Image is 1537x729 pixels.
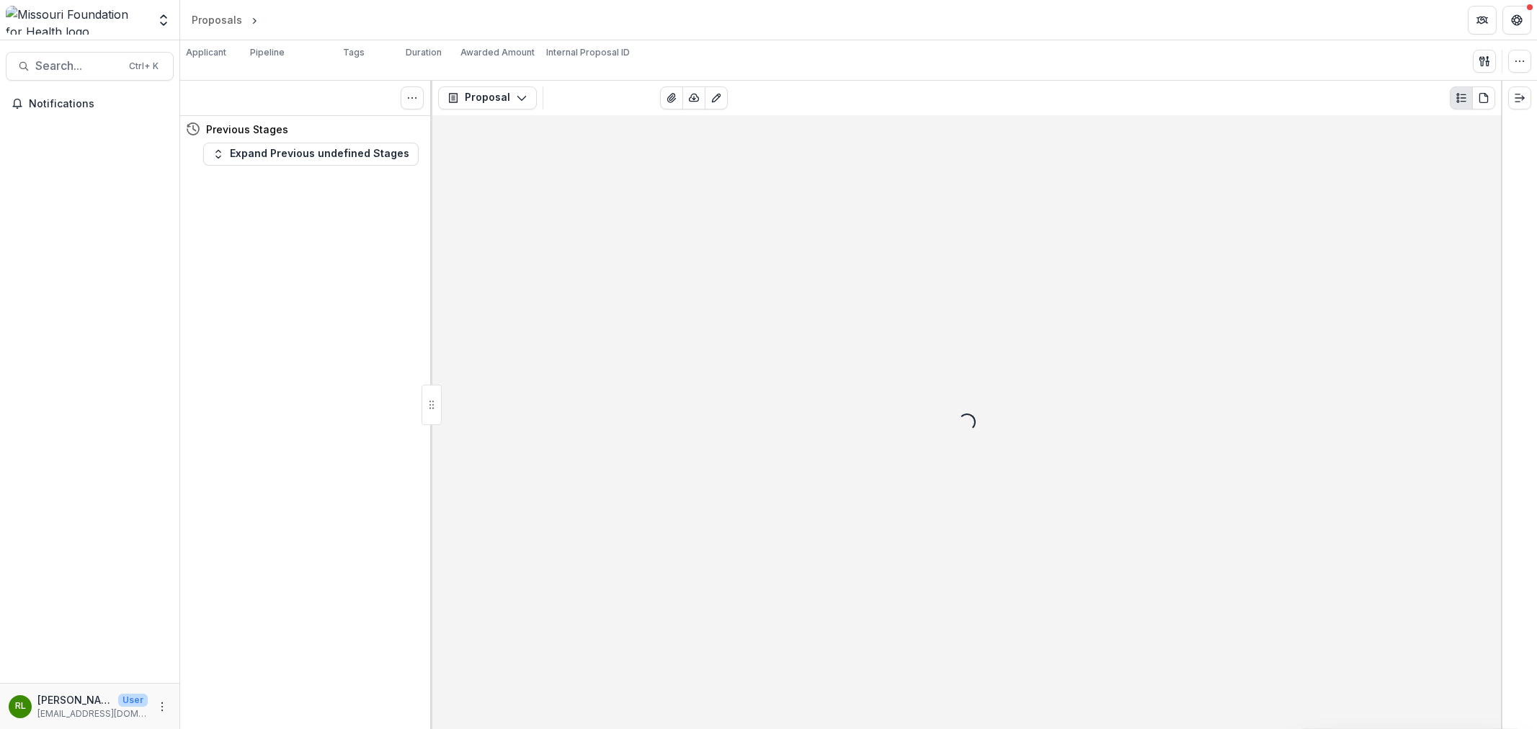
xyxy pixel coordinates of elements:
button: PDF view [1472,86,1495,109]
p: Internal Proposal ID [546,46,630,59]
button: View Attached Files [660,86,683,109]
div: Rebekah Lerch [15,702,26,711]
p: Duration [406,46,442,59]
div: Ctrl + K [126,58,161,74]
button: Notifications [6,92,174,115]
img: Missouri Foundation for Health logo [6,6,148,35]
button: Get Help [1502,6,1531,35]
span: Notifications [29,98,168,110]
button: Expand right [1508,86,1531,109]
button: Partners [1468,6,1497,35]
nav: breadcrumb [186,9,322,30]
p: Awarded Amount [460,46,535,59]
p: User [118,694,148,707]
a: Proposals [186,9,248,30]
div: Proposals [192,12,242,27]
p: [PERSON_NAME] [37,692,112,707]
button: Edit as form [705,86,728,109]
p: Applicant [186,46,226,59]
button: Expand Previous undefined Stages [203,143,419,166]
button: Toggle View Cancelled Tasks [401,86,424,109]
p: [EMAIL_ADDRESS][DOMAIN_NAME] [37,707,148,720]
button: More [153,698,171,715]
h4: Previous Stages [206,122,288,137]
button: Plaintext view [1450,86,1473,109]
button: Search... [6,52,174,81]
p: Tags [343,46,365,59]
button: Proposal [438,86,537,109]
button: Open entity switcher [153,6,174,35]
span: Search... [35,59,120,73]
p: Pipeline [250,46,285,59]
